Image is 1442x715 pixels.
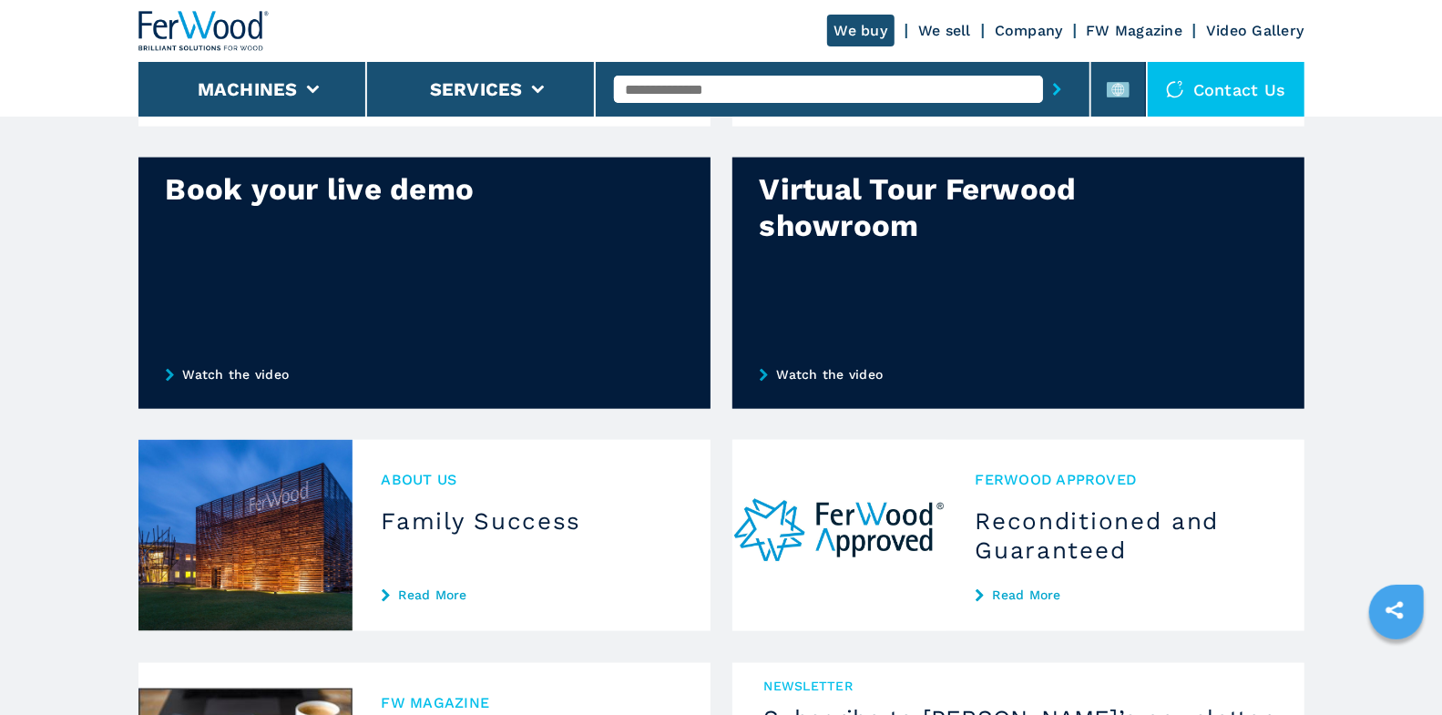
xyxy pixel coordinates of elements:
a: Read More [976,587,1275,602]
a: Company [995,22,1063,39]
button: Services [430,78,523,100]
span: Ferwood Approved [976,469,1275,490]
a: We buy [827,15,895,46]
h3: Reconditioned and Guaranteed [976,506,1275,565]
span: FW MAGAZINE [382,692,681,713]
button: Machines [198,78,298,100]
span: newsletter [764,677,1273,695]
a: Watch the video [138,340,711,409]
div: Contact us [1148,62,1304,117]
img: Ferwood [138,11,270,51]
a: sharethis [1372,587,1417,633]
a: Read More [382,587,681,602]
div: Book your live demo [166,171,579,208]
img: Contact us [1166,80,1184,98]
a: We sell [918,22,971,39]
div: Virtual Tour Ferwood showroom [760,171,1173,244]
span: About us [382,469,681,490]
iframe: Chat [1365,633,1428,701]
img: Reconditioned and Guaranteed [732,440,946,631]
a: Watch the video [732,340,1304,409]
a: Video Gallery [1206,22,1304,39]
h3: Family Success [382,506,681,536]
img: Family Success [138,440,353,631]
a: FW Magazine [1087,22,1183,39]
button: submit-button [1043,68,1071,110]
